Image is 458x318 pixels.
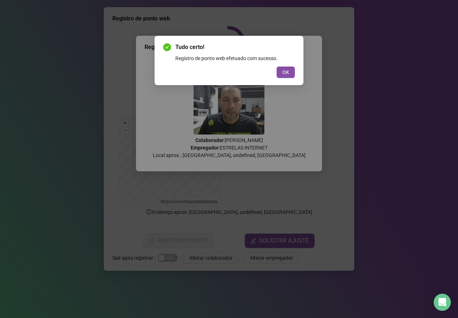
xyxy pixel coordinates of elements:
[434,294,451,311] div: Open Intercom Messenger
[277,67,295,78] button: OK
[163,43,171,51] span: check-circle
[282,68,289,76] span: OK
[175,43,295,52] span: Tudo certo!
[175,54,295,62] div: Registro de ponto web efetuado com sucesso.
